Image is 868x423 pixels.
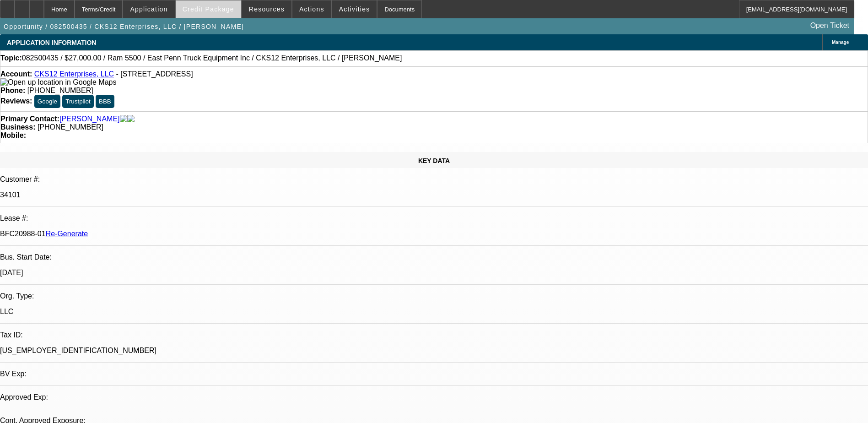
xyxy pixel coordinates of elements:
[176,0,241,18] button: Credit Package
[0,78,116,86] a: View Google Maps
[27,87,93,94] span: [PHONE_NUMBER]
[120,115,127,123] img: facebook-icon.png
[0,54,22,62] strong: Topic:
[46,230,88,238] a: Re-Generate
[34,95,60,108] button: Google
[7,39,96,46] span: APPLICATION INFORMATION
[0,97,32,105] strong: Reviews:
[0,78,116,87] img: Open up location in Google Maps
[299,5,324,13] span: Actions
[62,95,93,108] button: Trustpilot
[0,70,32,78] strong: Account:
[4,23,244,30] span: Opportunity / 082500435 / CKS12 Enterprises, LLC / [PERSON_NAME]
[59,115,120,123] a: [PERSON_NAME]
[38,123,103,131] span: [PHONE_NUMBER]
[0,87,25,94] strong: Phone:
[34,70,114,78] a: CKS12 Enterprises, LLC
[332,0,377,18] button: Activities
[292,0,331,18] button: Actions
[96,95,114,108] button: BBB
[339,5,370,13] span: Activities
[0,131,26,139] strong: Mobile:
[242,0,291,18] button: Resources
[807,18,853,33] a: Open Ticket
[418,157,450,164] span: KEY DATA
[0,123,35,131] strong: Business:
[832,40,849,45] span: Manage
[123,0,174,18] button: Application
[249,5,285,13] span: Resources
[22,54,402,62] span: 082500435 / $27,000.00 / Ram 5500 / East Penn Truck Equipment Inc / CKS12 Enterprises, LLC / [PER...
[130,5,167,13] span: Application
[183,5,234,13] span: Credit Package
[0,115,59,123] strong: Primary Contact:
[127,115,135,123] img: linkedin-icon.png
[116,70,193,78] span: - [STREET_ADDRESS]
